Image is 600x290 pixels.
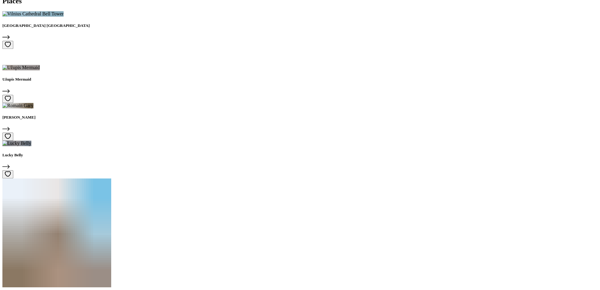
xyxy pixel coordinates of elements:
[2,65,40,70] img: Užupis Mermaid
[2,103,33,108] img: Romain Gary
[2,178,111,287] img: Easter Egg Sculpture
[2,95,13,103] button: Add to wishlist
[2,41,13,49] button: Add to wishlist
[2,132,13,141] button: Add to wishlist
[2,11,64,17] img: Vilnius Cathedral Bell Tower
[2,141,31,146] img: Lucky Belly
[2,170,13,178] button: Add to wishlist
